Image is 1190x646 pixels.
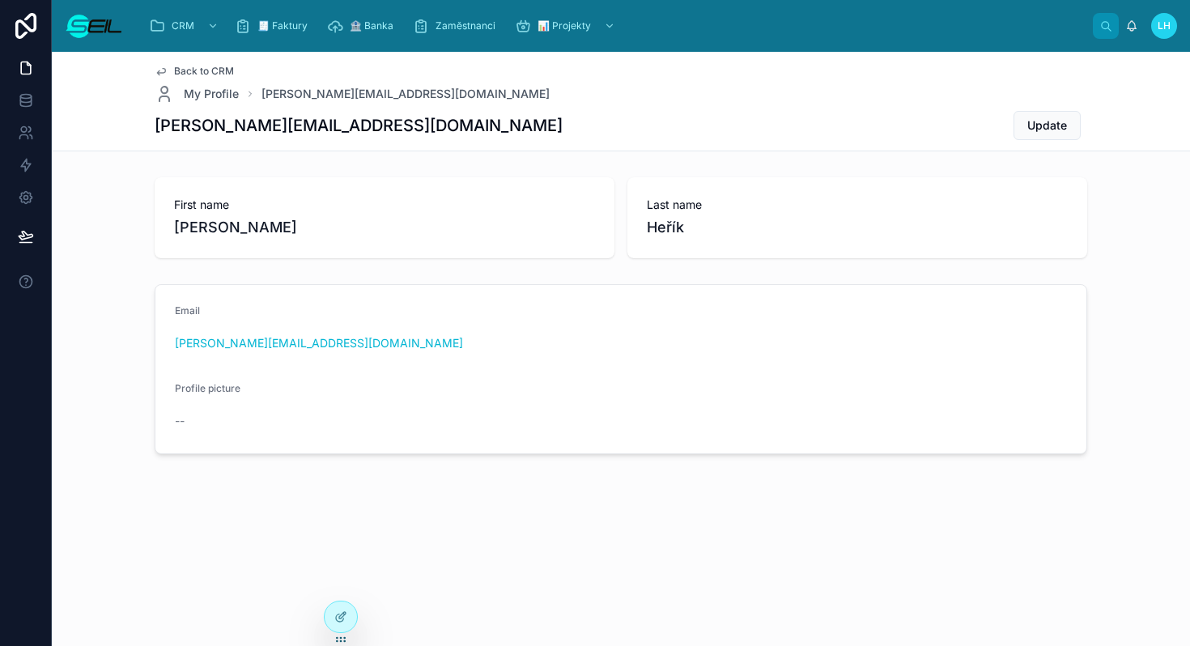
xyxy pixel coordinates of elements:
a: 🧾 Faktury [230,11,319,40]
a: [PERSON_NAME][EMAIL_ADDRESS][DOMAIN_NAME] [261,86,550,102]
span: -- [175,413,185,429]
span: 🏦 Banka [350,19,393,32]
h1: [PERSON_NAME][EMAIL_ADDRESS][DOMAIN_NAME] [155,114,563,137]
a: [PERSON_NAME][EMAIL_ADDRESS][DOMAIN_NAME] [175,335,463,351]
a: Back to CRM [155,65,234,78]
a: 🏦 Banka [322,11,405,40]
div: scrollable content [136,8,1093,44]
a: 📊 Projekty [510,11,623,40]
span: 📊 Projekty [538,19,591,32]
span: Last name [647,197,1068,213]
span: Back to CRM [174,65,234,78]
a: My Profile [155,84,239,104]
span: 🧾 Faktury [257,19,308,32]
span: First name [174,197,595,213]
span: Email [175,304,200,317]
span: My Profile [184,86,239,102]
button: Update [1014,111,1081,140]
img: App logo [65,13,123,39]
span: [PERSON_NAME] [174,216,595,239]
span: LH [1158,19,1171,32]
span: Update [1027,117,1067,134]
span: Heřík [647,216,1068,239]
span: Zaměstnanci [436,19,495,32]
span: Profile picture [175,382,240,394]
a: CRM [144,11,227,40]
a: Zaměstnanci [408,11,507,40]
span: CRM [172,19,194,32]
